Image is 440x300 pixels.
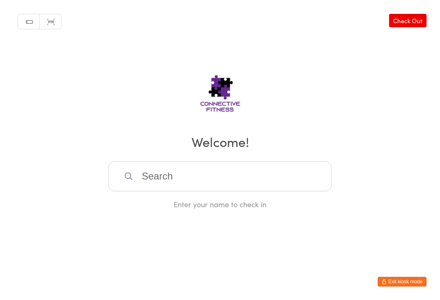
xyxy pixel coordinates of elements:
input: Search [108,161,332,191]
div: Enter your name to check in [108,199,332,209]
h2: Welcome! [8,132,432,151]
button: Exit kiosk mode [378,277,427,287]
img: Connective Fitness [174,60,266,121]
a: Check Out [389,14,427,27]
